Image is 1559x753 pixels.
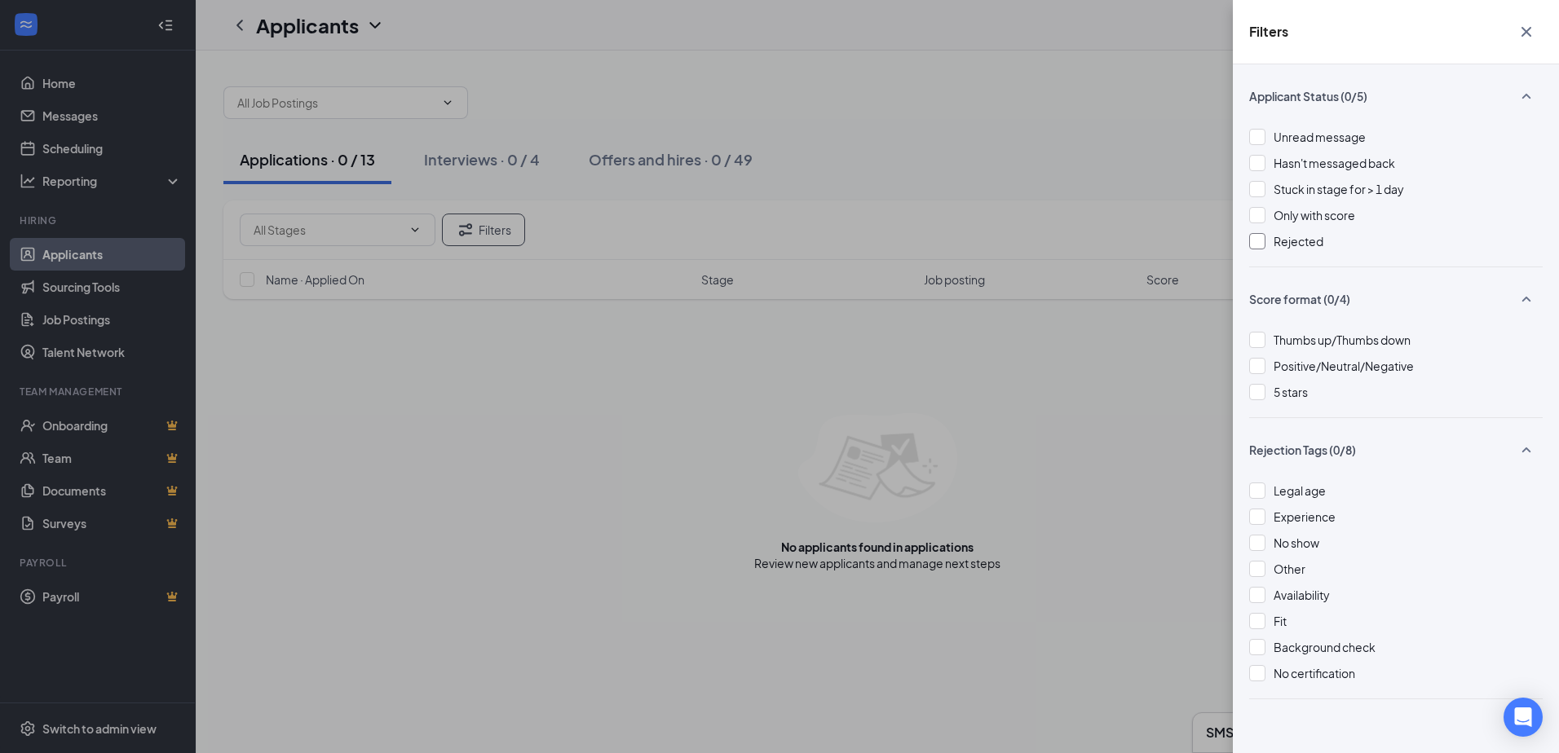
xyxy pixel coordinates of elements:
[1274,359,1414,373] span: Positive/Neutral/Negative
[1274,182,1404,196] span: Stuck in stage for > 1 day
[1510,434,1543,465] button: SmallChevronUp
[1504,698,1543,737] div: Open Intercom Messenger
[1249,23,1288,41] h5: Filters
[1274,614,1287,628] span: Fit
[1274,535,1319,550] span: No show
[1274,588,1330,602] span: Availability
[1274,385,1308,399] span: 5 stars
[1510,284,1543,315] button: SmallChevronUp
[1274,509,1336,524] span: Experience
[1274,332,1411,347] span: Thumbs up/Thumbs down
[1249,442,1356,458] span: Rejection Tags (0/8)
[1510,81,1543,112] button: SmallChevronUp
[1249,88,1367,104] span: Applicant Status (0/5)
[1274,130,1366,144] span: Unread message
[1249,291,1350,307] span: Score format (0/4)
[1274,483,1326,498] span: Legal age
[1274,156,1395,170] span: Hasn't messaged back
[1274,561,1305,576] span: Other
[1517,86,1536,106] svg: SmallChevronUp
[1274,640,1376,654] span: Background check
[1517,22,1536,42] svg: Cross
[1517,440,1536,460] svg: SmallChevronUp
[1517,289,1536,309] svg: SmallChevronUp
[1274,666,1355,680] span: No certification
[1274,234,1323,249] span: Rejected
[1510,16,1543,47] button: Cross
[1274,208,1355,222] span: Only with score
